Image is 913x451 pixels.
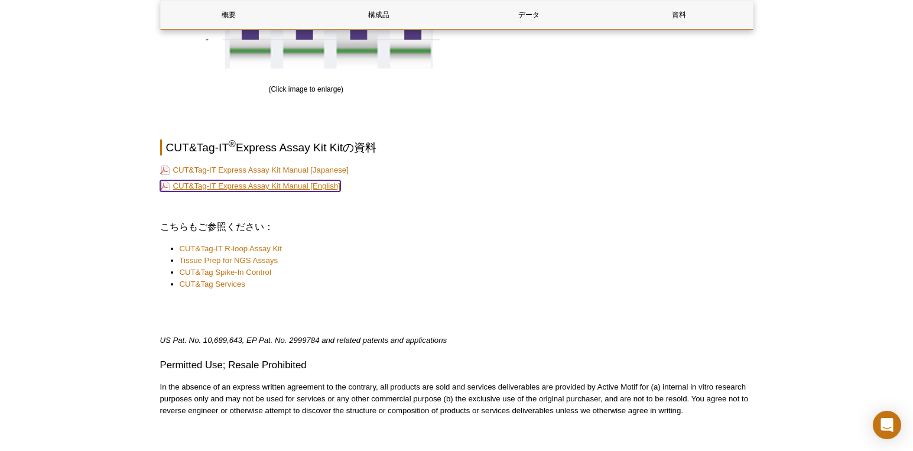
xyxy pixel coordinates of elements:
a: CUT&Tag Spike-In Control [180,267,271,278]
a: 概要 [161,1,297,29]
a: CUT&Tag-IT Express Assay Kit Manual [English] [160,180,340,192]
h2: CUT&Tag-IT Express Assay Kit Kitの資料 [160,139,753,155]
a: Tissue Prep for NGS Assays [180,255,278,267]
p: In the absence of an express written agreement to the contrary, all products are sold and service... [160,381,753,417]
a: 資料 [611,1,748,29]
a: データ [461,1,597,29]
em: US Pat. No. 10,689,643, EP Pat. No. 2999784 and related patents and applications [160,336,447,345]
a: CUT&Tag-IT R-loop Assay Kit [180,243,282,255]
a: CUT&Tag Services [180,278,245,290]
a: 構成品 [311,1,447,29]
h3: Permitted Use; Resale Prohibited [160,358,753,372]
h3: こちらもご参照ください： [160,220,753,234]
div: Open Intercom Messenger [873,411,901,439]
sup: ® [229,139,236,149]
a: CUT&Tag-IT Express Assay Kit Manual [Japanese] [160,164,349,176]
